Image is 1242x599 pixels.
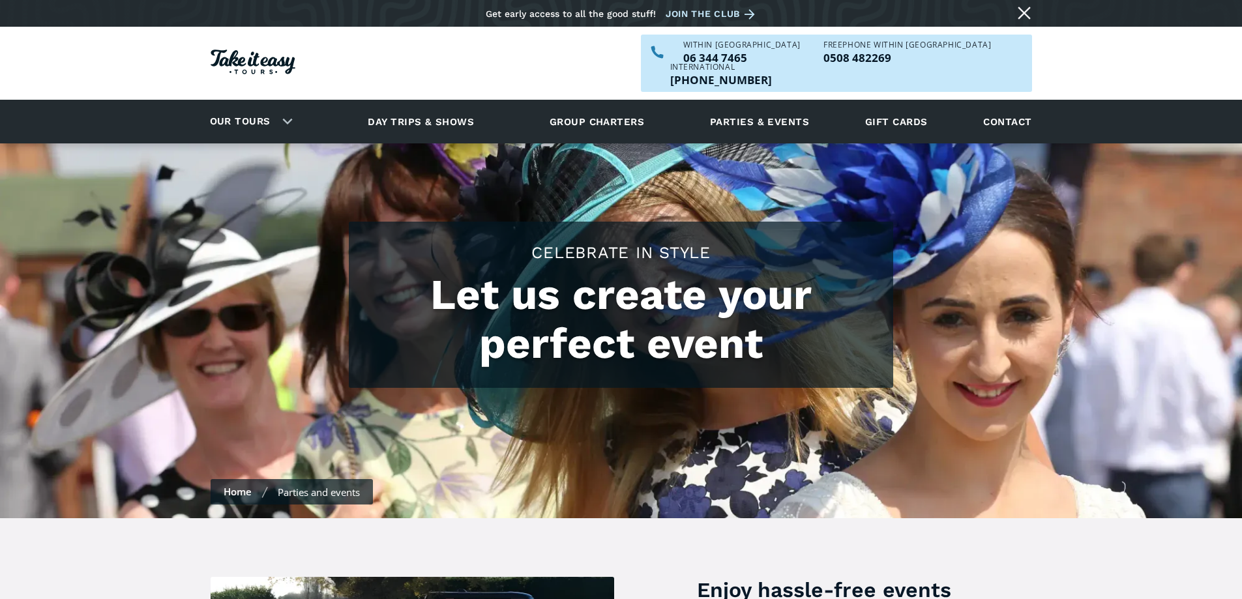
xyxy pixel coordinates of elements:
[823,41,991,49] div: Freephone WITHIN [GEOGRAPHIC_DATA]
[211,50,295,74] img: Take it easy Tours logo
[351,104,490,139] a: Day trips & shows
[823,52,991,63] p: 0508 482269
[200,106,280,137] a: Our tours
[211,43,295,84] a: Homepage
[859,104,934,139] a: Gift cards
[666,6,760,22] a: Join the club
[670,74,772,85] a: Call us outside of NZ on +6463447465
[683,52,801,63] p: 06 344 7465
[670,74,772,85] p: [PHONE_NUMBER]
[670,63,772,71] div: International
[278,486,360,499] div: Parties and events
[224,485,252,498] a: Home
[703,104,816,139] a: Parties & events
[533,104,660,139] a: Group charters
[194,104,303,139] div: Our tours
[362,241,880,264] h2: CELEBRATE IN STYLE
[211,479,373,504] nav: Breadcrumbs
[486,8,656,19] div: Get early access to all the good stuff!
[977,104,1038,139] a: Contact
[683,52,801,63] a: Call us within NZ on 063447465
[1014,3,1035,23] a: Close message
[823,52,991,63] a: Call us freephone within NZ on 0508482269
[362,270,880,368] h1: Let us create your perfect event
[683,41,801,49] div: WITHIN [GEOGRAPHIC_DATA]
